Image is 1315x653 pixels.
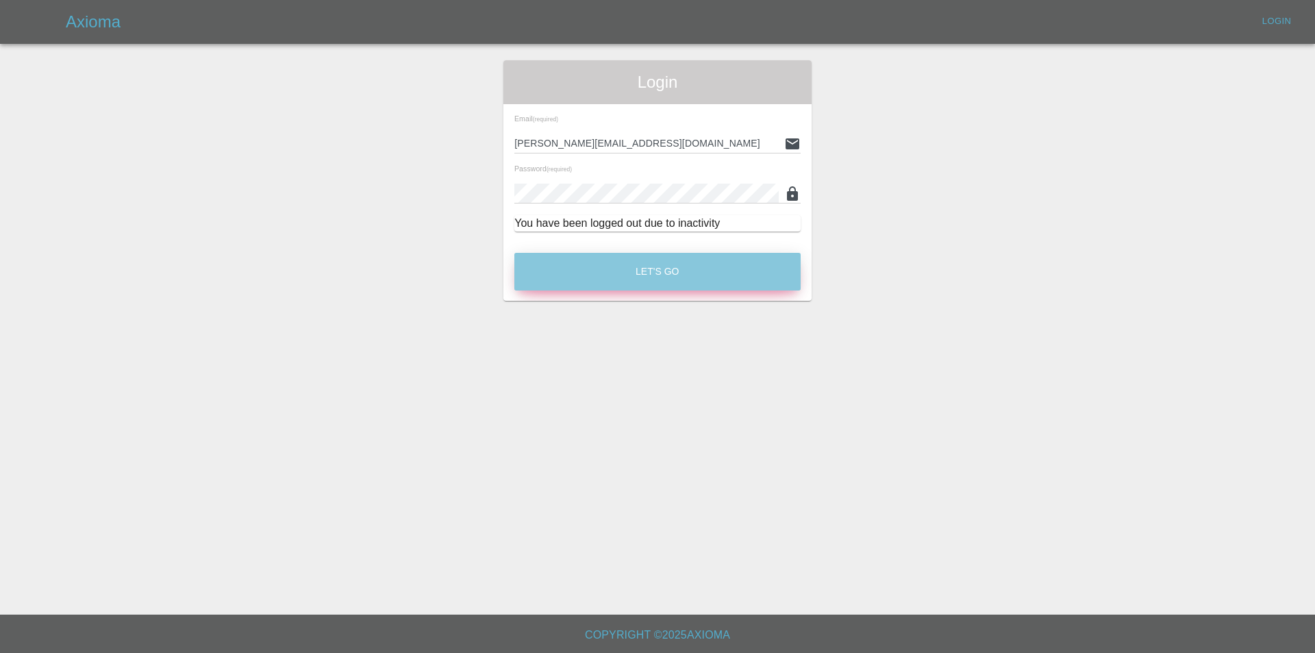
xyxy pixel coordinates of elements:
h6: Copyright © 2025 Axioma [11,626,1304,645]
span: Password [514,164,572,173]
span: Login [514,71,801,93]
div: You have been logged out due to inactivity [514,215,801,232]
button: Let's Go [514,253,801,291]
small: (required) [547,167,572,173]
a: Login [1255,11,1299,32]
small: (required) [533,116,558,123]
span: Email [514,114,558,123]
h5: Axioma [66,11,121,33]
